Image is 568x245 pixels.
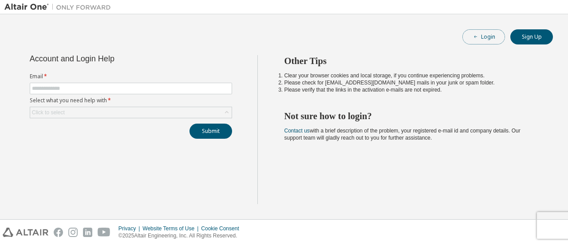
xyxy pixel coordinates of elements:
h2: Not sure how to login? [284,110,537,122]
div: Cookie Consent [201,225,244,232]
img: facebook.svg [54,228,63,237]
button: Sign Up [510,29,553,44]
div: Click to select [30,107,232,118]
div: Website Terms of Use [142,225,201,232]
button: Submit [189,124,232,139]
img: Altair One [4,3,115,12]
button: Login [462,29,505,44]
a: Contact us [284,128,310,134]
li: Please check for [EMAIL_ADDRESS][DOMAIN_NAME] mails in your junk or spam folder. [284,79,537,86]
li: Please verify that the links in the activation e-mails are not expired. [284,86,537,93]
img: linkedin.svg [83,228,92,237]
div: Privacy [118,225,142,232]
span: with a brief description of the problem, your registered e-mail id and company details. Our suppo... [284,128,521,141]
h2: Other Tips [284,55,537,67]
div: Account and Login Help [30,55,192,62]
img: instagram.svg [68,228,78,237]
img: youtube.svg [98,228,110,237]
div: Click to select [32,109,65,116]
li: Clear your browser cookies and local storage, if you continue experiencing problems. [284,72,537,79]
p: © 2025 Altair Engineering, Inc. All Rights Reserved. [118,232,245,240]
label: Select what you need help with [30,97,232,104]
img: altair_logo.svg [3,228,48,237]
label: Email [30,73,232,80]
